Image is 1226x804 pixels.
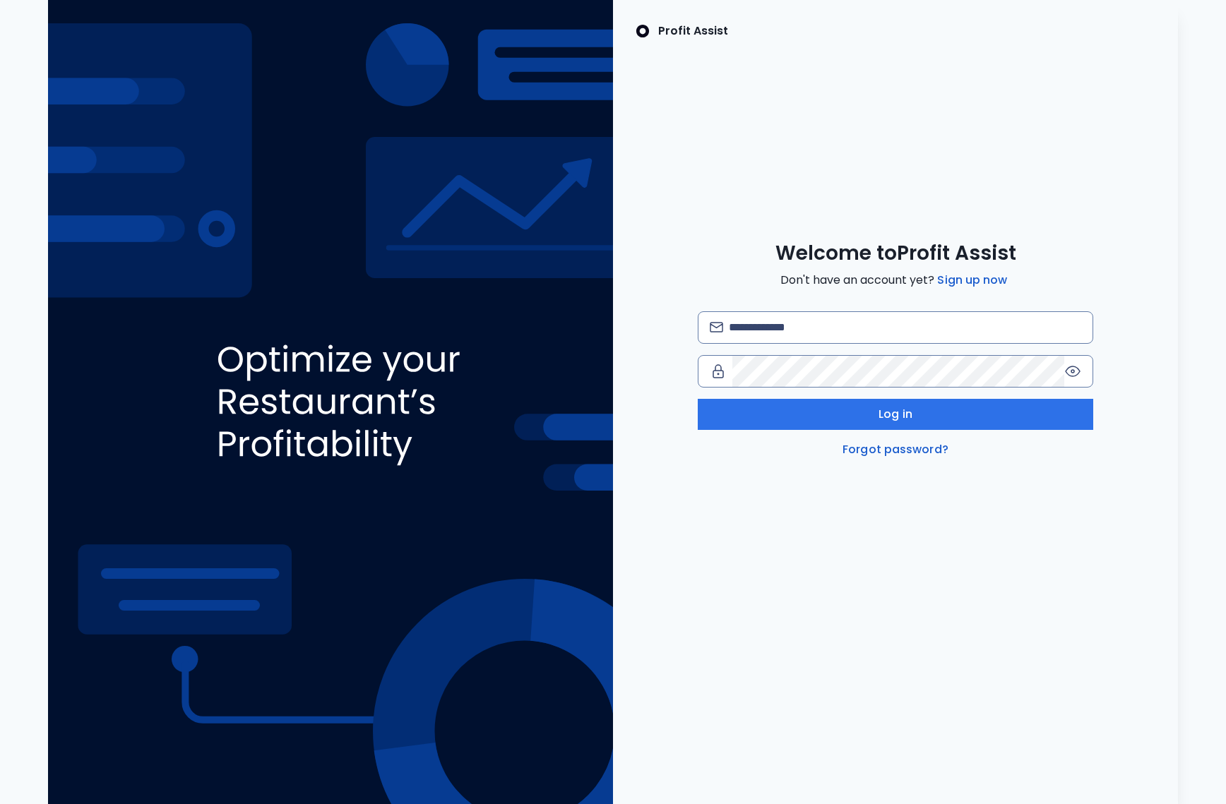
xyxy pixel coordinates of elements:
[775,241,1016,266] span: Welcome to Profit Assist
[840,441,951,458] a: Forgot password?
[636,23,650,40] img: SpotOn Logo
[934,272,1010,289] a: Sign up now
[879,406,912,423] span: Log in
[658,23,728,40] p: Profit Assist
[780,272,1010,289] span: Don't have an account yet?
[710,322,723,332] img: email
[698,399,1093,430] button: Log in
